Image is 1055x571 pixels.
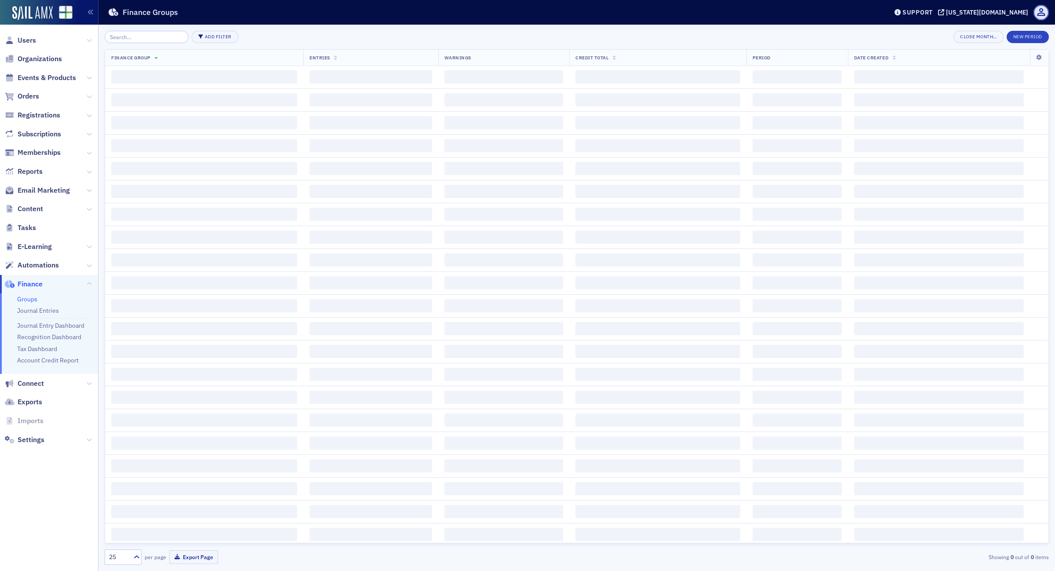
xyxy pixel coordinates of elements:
[111,276,297,289] span: ‌
[575,414,740,427] span: ‌
[105,31,189,43] input: Search…
[309,139,432,152] span: ‌
[444,528,563,541] span: ‌
[753,459,842,472] span: ‌
[444,459,563,472] span: ‌
[444,185,563,198] span: ‌
[902,8,933,16] div: Support
[946,8,1028,16] div: [US_STATE][DOMAIN_NAME]
[753,116,842,129] span: ‌
[753,391,842,404] span: ‌
[169,550,218,564] button: Export Page
[309,345,432,358] span: ‌
[18,435,44,445] span: Settings
[111,299,297,312] span: ‌
[575,436,740,450] span: ‌
[854,391,1024,404] span: ‌
[309,391,432,404] span: ‌
[18,54,62,64] span: Organizations
[111,55,151,61] span: Finance Group
[111,70,297,84] span: ‌
[740,553,1049,561] div: Showing out of items
[123,7,178,18] h1: Finance Groups
[111,345,297,358] span: ‌
[5,223,36,233] a: Tasks
[5,397,42,407] a: Exports
[575,459,740,472] span: ‌
[111,528,297,541] span: ‌
[753,55,771,61] span: Period
[753,208,842,221] span: ‌
[18,36,36,45] span: Users
[309,528,432,541] span: ‌
[309,185,432,198] span: ‌
[1009,553,1015,561] strong: 0
[5,129,61,139] a: Subscriptions
[575,185,740,198] span: ‌
[444,414,563,427] span: ‌
[59,6,73,19] img: SailAMX
[444,231,563,244] span: ‌
[111,414,297,427] span: ‌
[18,416,44,426] span: Imports
[854,185,1024,198] span: ‌
[18,242,52,252] span: E-Learning
[1029,553,1035,561] strong: 0
[309,55,330,61] span: Entries
[753,185,842,198] span: ‌
[111,162,297,175] span: ‌
[17,356,79,364] a: Account Credit Report
[575,482,740,495] span: ‌
[854,299,1024,312] span: ‌
[575,55,608,61] span: Credit Total
[854,93,1024,106] span: ‌
[854,231,1024,244] span: ‌
[444,436,563,450] span: ‌
[854,162,1024,175] span: ‌
[5,92,39,101] a: Orders
[309,70,432,84] span: ‌
[753,414,842,427] span: ‌
[5,279,43,289] a: Finance
[12,6,53,20] img: SailAMX
[753,299,842,312] span: ‌
[18,129,61,139] span: Subscriptions
[111,391,297,404] span: ‌
[111,93,297,106] span: ‌
[111,436,297,450] span: ‌
[18,167,43,176] span: Reports
[309,322,432,335] span: ‌
[1033,5,1049,20] span: Profile
[5,167,43,176] a: Reports
[18,279,43,289] span: Finance
[854,322,1024,335] span: ‌
[753,253,842,267] span: ‌
[444,368,563,381] span: ‌
[575,93,740,106] span: ‌
[854,528,1024,541] span: ‌
[854,208,1024,221] span: ‌
[753,436,842,450] span: ‌
[18,92,39,101] span: Orders
[444,70,563,84] span: ‌
[111,253,297,267] span: ‌
[753,70,842,84] span: ‌
[18,397,42,407] span: Exports
[18,73,76,83] span: Events & Products
[111,505,297,518] span: ‌
[18,186,70,195] span: Email Marketing
[5,186,70,195] a: Email Marketing
[309,162,432,175] span: ‌
[17,345,57,353] a: Tax Dashboard
[5,379,44,388] a: Connect
[953,31,1003,43] button: Close Month…
[17,295,37,303] a: Groups
[444,391,563,404] span: ‌
[575,162,740,175] span: ‌
[854,482,1024,495] span: ‌
[444,253,563,267] span: ‌
[192,31,238,43] button: Add Filter
[1007,31,1049,43] button: New Period
[5,204,43,214] a: Content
